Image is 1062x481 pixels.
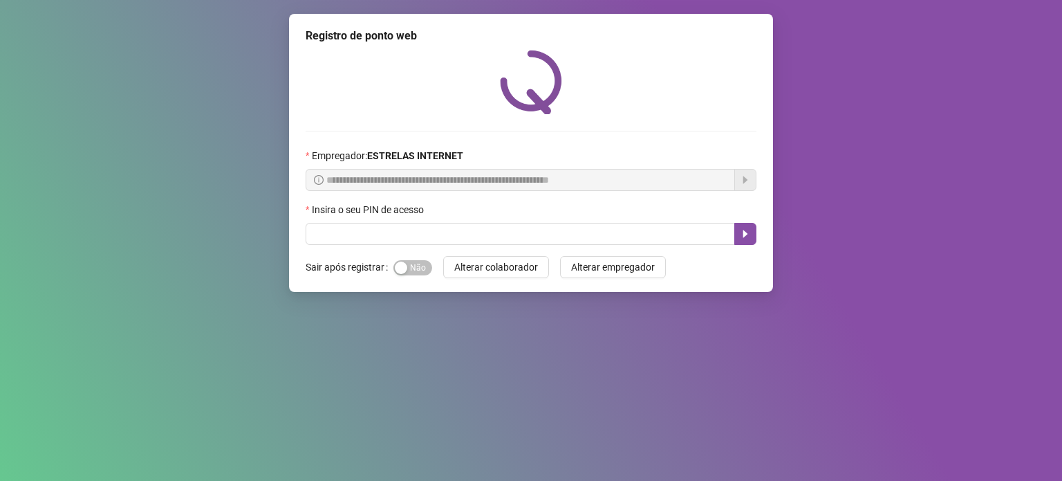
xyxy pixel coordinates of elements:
[454,260,538,275] span: Alterar colaborador
[312,148,463,163] span: Empregador :
[571,260,655,275] span: Alterar empregador
[560,256,666,278] button: Alterar empregador
[306,202,433,217] label: Insira o seu PIN de acesso
[443,256,549,278] button: Alterar colaborador
[500,50,562,114] img: QRPoint
[740,228,751,239] span: caret-right
[306,28,756,44] div: Registro de ponto web
[306,256,393,278] label: Sair após registrar
[367,150,463,161] strong: ESTRELAS INTERNET
[314,175,324,185] span: info-circle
